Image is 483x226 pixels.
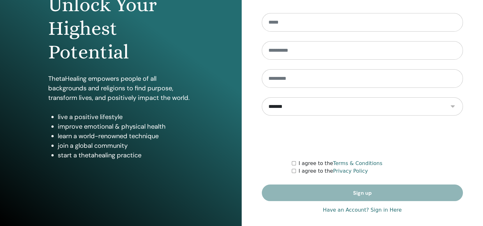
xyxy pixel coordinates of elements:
[314,125,411,150] iframe: reCAPTCHA
[58,141,193,150] li: join a global community
[298,160,382,167] label: I agree to the
[298,167,368,175] label: I agree to the
[58,122,193,131] li: improve emotional & physical health
[333,168,368,174] a: Privacy Policy
[58,131,193,141] li: learn a world-renowned technique
[58,150,193,160] li: start a thetahealing practice
[58,112,193,122] li: live a positive lifestyle
[323,206,402,214] a: Have an Account? Sign in Here
[48,74,193,102] p: ThetaHealing empowers people of all backgrounds and religions to find purpose, transform lives, a...
[333,160,382,166] a: Terms & Conditions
